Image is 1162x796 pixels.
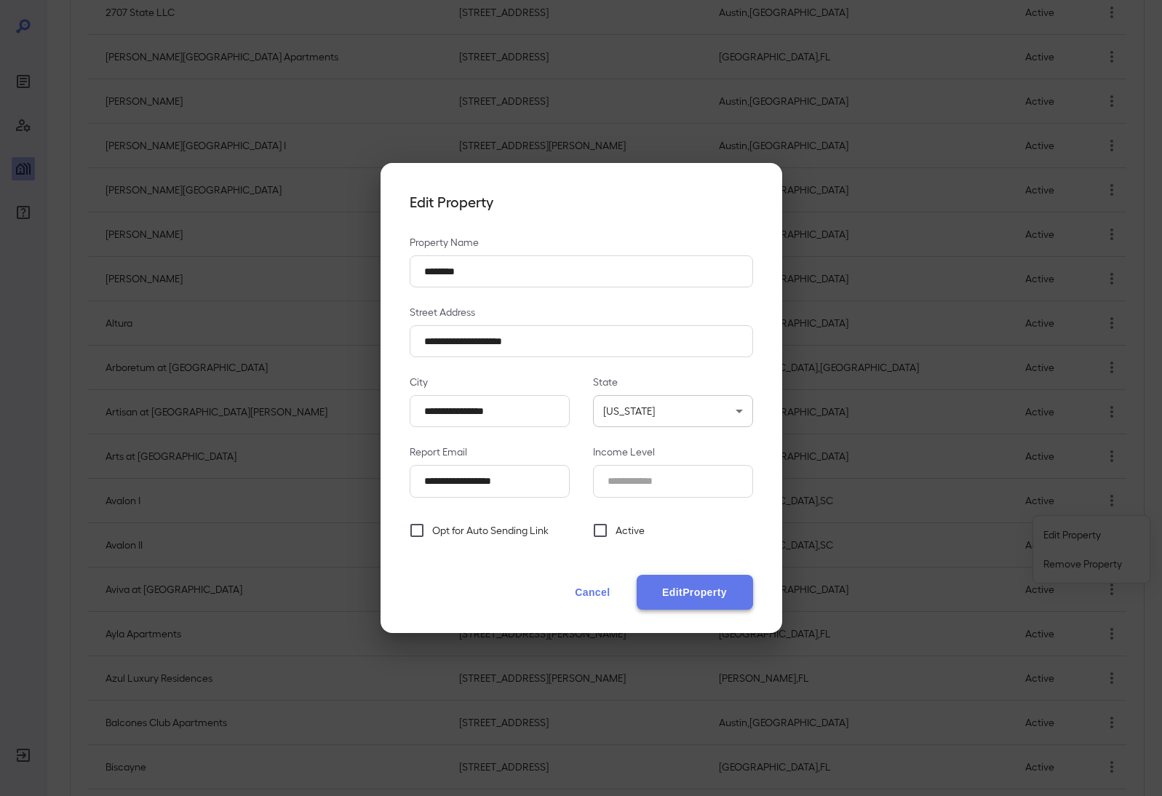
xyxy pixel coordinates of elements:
p: Income Level [593,445,753,459]
button: Cancel [560,575,624,610]
h4: Edit Property [410,192,753,212]
p: Report Email [410,445,570,459]
p: Property Name [410,235,753,250]
p: Street Address [410,305,753,319]
button: EditProperty [637,575,753,610]
p: City [410,375,570,389]
div: [US_STATE] [593,395,753,427]
span: Active [616,523,645,538]
span: Opt for Auto Sending Link [432,523,549,538]
p: State [593,375,753,389]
